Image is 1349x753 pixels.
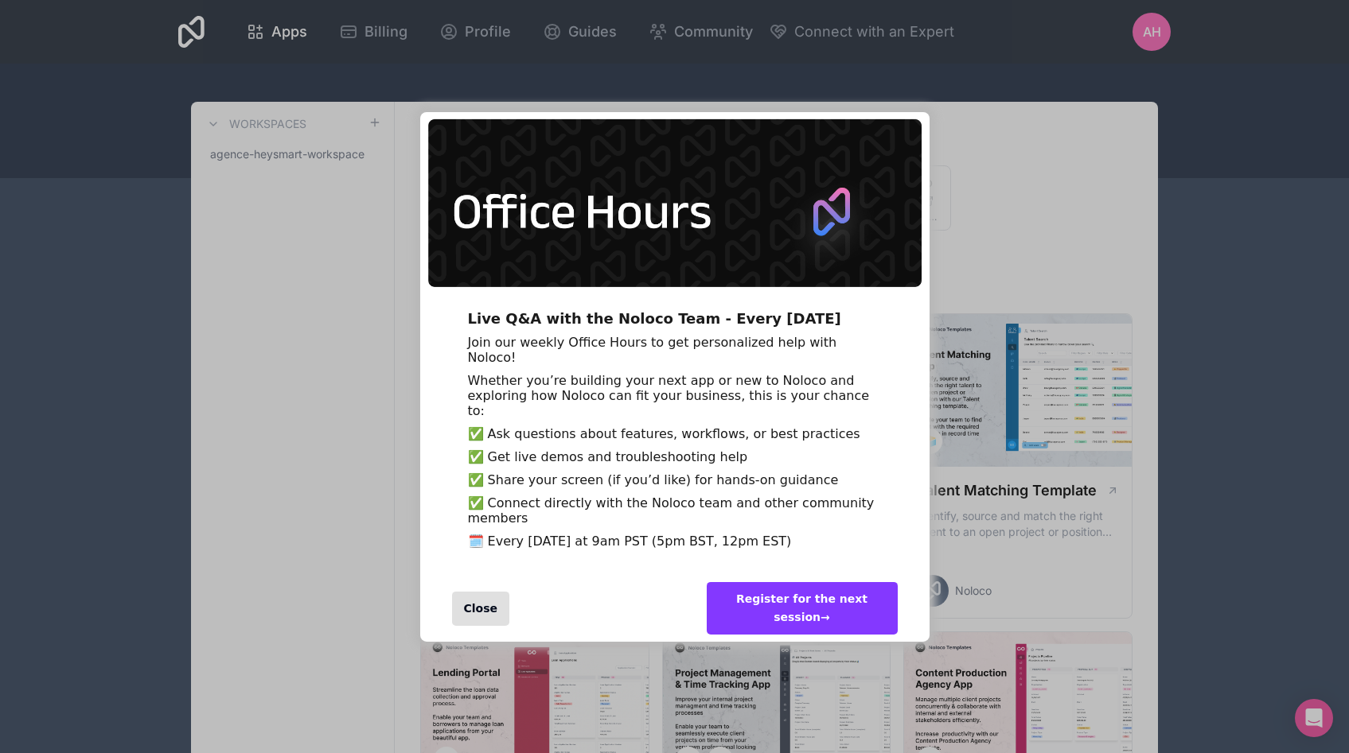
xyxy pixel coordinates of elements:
span: Whether you’re building your next app or new to Noloco and exploring how Noloco can fit your busi... [468,373,870,418]
span: Live Q&A with the Noloco Team - Every [DATE] [468,310,841,327]
span: ✅ Share your screen (if you’d like) for hands-on guidance [468,472,839,487]
span: 🗓️ Every [DATE] at 9am PST (5pm BST, 12pm EST) [468,534,792,549]
span: ✅ Get live demos and troubleshooting help [468,449,748,464]
span: Join our weekly Office Hours to get personalized help with Noloco! [468,335,837,365]
span: ✅ Connect directly with the Noloco team and other community members [468,495,875,526]
div: Close [452,592,510,626]
span: ✅ Ask questions about features, workflows, or best practices [468,426,860,441]
div: Register for the next session → [707,582,898,635]
div: entering modal [420,111,930,641]
img: 5446233340985343.png [428,118,922,286]
div: Live Q&A with the Noloco Team - Every Wednesday Join our weekly Office Hours to get personalized ... [420,306,930,576]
